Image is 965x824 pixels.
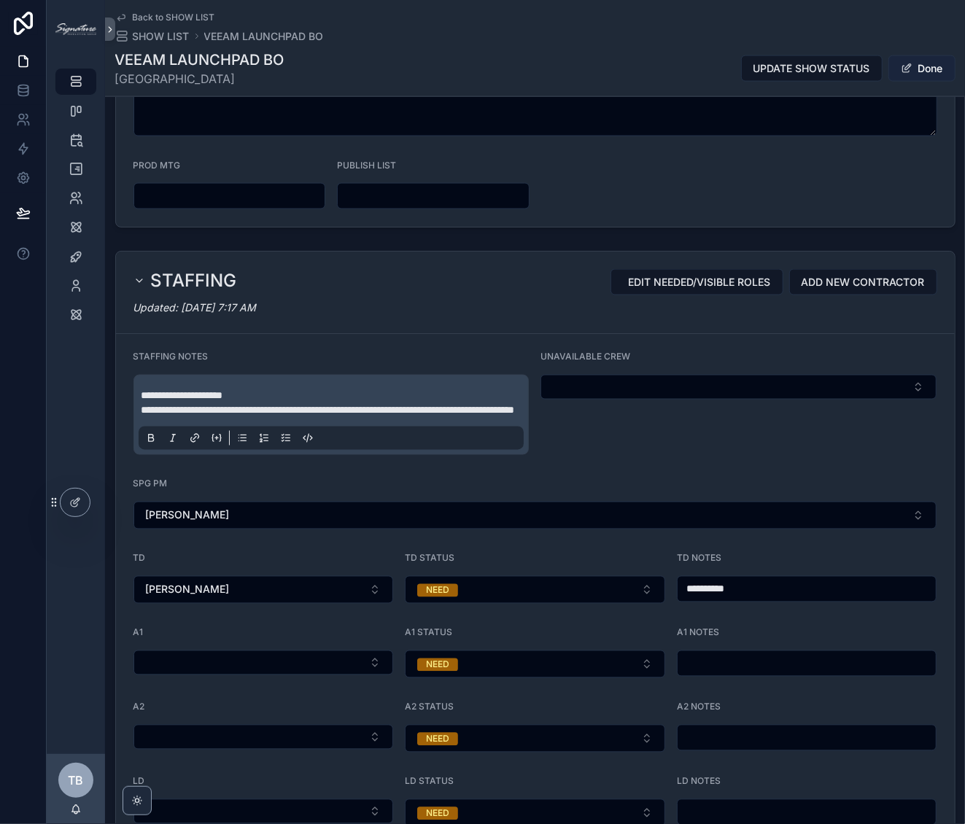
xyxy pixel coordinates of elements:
[146,583,230,597] span: [PERSON_NAME]
[540,351,630,362] span: UNAVAILABLE CREW
[426,733,449,746] div: NEED
[146,508,230,523] span: [PERSON_NAME]
[741,55,883,82] button: UPDATE SHOW STATUS
[133,650,394,675] button: Select Button
[133,502,937,529] button: Select Button
[677,701,721,712] span: A2 NOTES
[47,58,105,347] div: scrollable content
[133,776,145,787] span: LD
[337,160,396,171] span: PUBLISH LIST
[133,576,394,604] button: Select Button
[405,576,665,604] button: Select Button
[133,553,146,564] span: TD
[133,478,168,489] span: SPG PM
[753,61,870,76] span: UPDATE SHOW STATUS
[540,375,937,400] button: Select Button
[888,55,956,82] button: Done
[677,553,721,564] span: TD NOTES
[677,776,721,787] span: LD NOTES
[204,29,324,44] a: VEEAM LAUNCHPAD BO
[405,725,665,753] button: Select Button
[426,807,449,820] div: NEED
[133,12,215,23] span: Back to SHOW LIST
[405,650,665,678] button: Select Button
[133,799,394,824] button: Select Button
[55,23,96,35] img: App logo
[405,701,454,712] span: A2 STATUS
[115,12,215,23] a: Back to SHOW LIST
[405,627,452,638] span: A1 STATUS
[133,29,190,44] span: SHOW LIST
[133,725,394,750] button: Select Button
[426,584,449,597] div: NEED
[405,553,454,564] span: TD STATUS
[133,160,181,171] span: PROD MTG
[426,658,449,672] div: NEED
[115,70,284,88] span: [GEOGRAPHIC_DATA]
[133,701,145,712] span: A2
[677,627,719,638] span: A1 NOTES
[69,771,84,789] span: TB
[151,269,237,292] h2: STAFFING
[611,269,783,295] button: EDIT NEEDED/VISIBLE ROLES
[133,627,144,638] span: A1
[133,351,209,362] span: STAFFING NOTES
[115,50,284,70] h1: VEEAM LAUNCHPAD BO
[115,29,190,44] a: SHOW LIST
[629,275,771,289] span: EDIT NEEDED/VISIBLE ROLES
[133,302,257,314] em: Updated: [DATE] 7:17 AM
[405,776,454,787] span: LD STATUS
[789,269,937,295] button: ADD NEW CONTRACTOR
[802,275,925,289] span: ADD NEW CONTRACTOR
